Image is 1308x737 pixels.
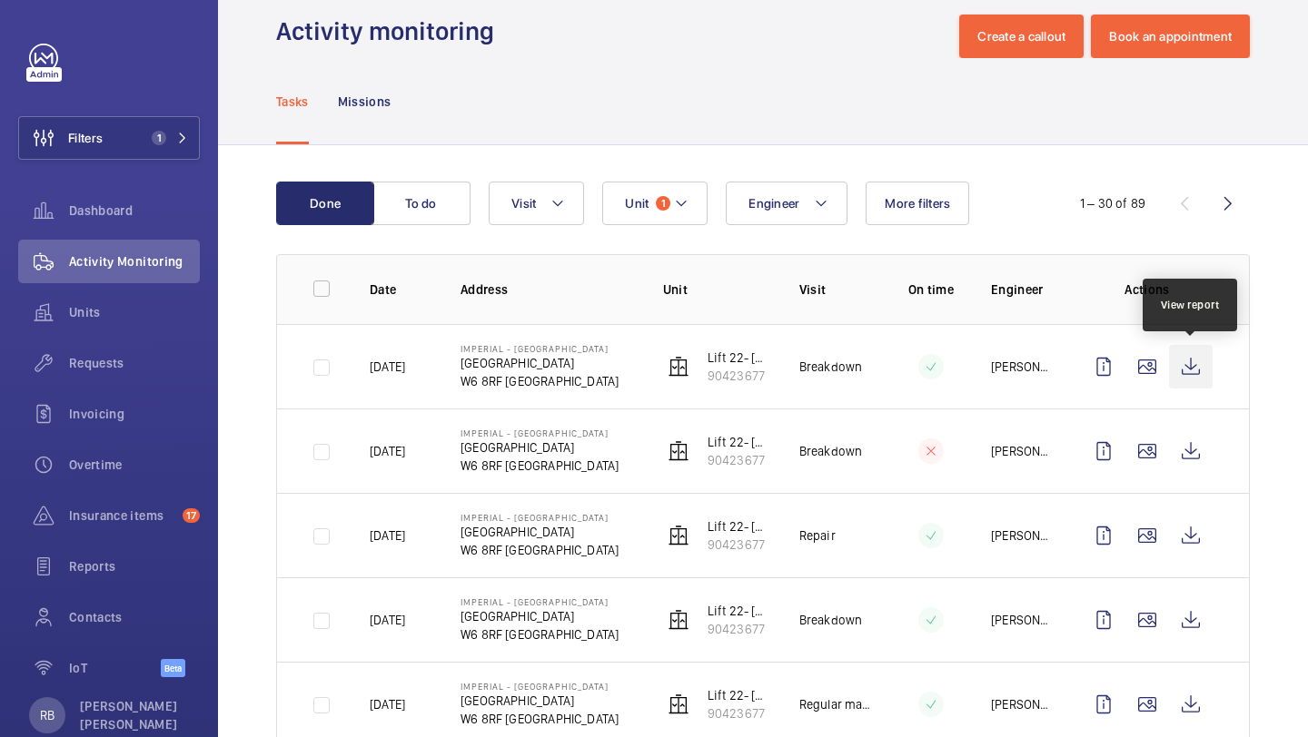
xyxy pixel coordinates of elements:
[461,710,619,728] p: W6 8RF [GEOGRAPHIC_DATA]
[748,196,799,211] span: Engineer
[991,358,1053,376] p: [PERSON_NAME]
[372,182,471,225] button: To do
[991,280,1053,299] p: Engineer
[276,93,309,111] p: Tasks
[1161,297,1220,313] div: View report
[708,620,770,638] p: 90423677
[511,196,536,211] span: Visit
[370,611,405,629] p: [DATE]
[668,693,689,715] img: elevator.svg
[866,182,969,225] button: More filters
[461,607,619,625] p: [GEOGRAPHIC_DATA]
[708,536,770,554] p: 90423677
[69,303,200,321] span: Units
[461,681,619,692] p: Imperial - [GEOGRAPHIC_DATA]
[370,442,405,460] p: [DATE]
[461,372,619,390] p: W6 8RF [GEOGRAPHIC_DATA]
[276,15,505,48] h1: Activity monitoring
[668,356,689,378] img: elevator.svg
[656,196,670,211] span: 1
[602,182,708,225] button: Unit1
[69,506,175,525] span: Insurance items
[991,442,1053,460] p: [PERSON_NAME]
[461,512,619,523] p: Imperial - [GEOGRAPHIC_DATA]
[1080,194,1145,212] div: 1 – 30 of 89
[152,131,166,145] span: 1
[69,354,200,372] span: Requests
[370,695,405,713] p: [DATE]
[1082,280,1213,299] p: Actions
[885,196,950,211] span: More filters
[18,116,200,160] button: Filters1
[370,358,405,376] p: [DATE]
[726,182,847,225] button: Engineer
[708,686,770,704] p: Lift 22- [GEOGRAPHIC_DATA] Block (Passenger)
[461,427,619,438] p: Imperial - [GEOGRAPHIC_DATA]
[668,440,689,462] img: elevator.svg
[370,280,431,299] p: Date
[708,349,770,367] p: Lift 22- [GEOGRAPHIC_DATA] Block (Passenger)
[338,93,391,111] p: Missions
[799,442,863,460] p: Breakdown
[900,280,962,299] p: On time
[708,433,770,451] p: Lift 22- [GEOGRAPHIC_DATA] Block (Passenger)
[461,438,619,457] p: [GEOGRAPHIC_DATA]
[959,15,1084,58] button: Create a callout
[461,343,619,354] p: Imperial - [GEOGRAPHIC_DATA]
[991,695,1053,713] p: [PERSON_NAME]
[370,526,405,545] p: [DATE]
[708,451,770,469] p: 90423677
[625,196,649,211] span: Unit
[663,280,770,299] p: Unit
[461,692,619,710] p: [GEOGRAPHIC_DATA]
[461,625,619,644] p: W6 8RF [GEOGRAPHIC_DATA]
[461,457,619,475] p: W6 8RF [GEOGRAPHIC_DATA]
[69,659,161,677] span: IoT
[461,596,619,607] p: Imperial - [GEOGRAPHIC_DATA]
[991,526,1053,545] p: [PERSON_NAME]
[799,526,836,545] p: Repair
[69,456,200,474] span: Overtime
[799,280,871,299] p: Visit
[40,706,54,724] p: RB
[69,557,200,575] span: Reports
[183,508,200,523] span: 17
[708,517,770,536] p: Lift 22- [GEOGRAPHIC_DATA] Block (Passenger)
[799,695,871,713] p: Regular maintenance
[69,252,200,270] span: Activity Monitoring
[461,523,619,541] p: [GEOGRAPHIC_DATA]
[69,405,200,423] span: Invoicing
[799,358,863,376] p: Breakdown
[708,602,770,620] p: Lift 22- [GEOGRAPHIC_DATA] Block (Passenger)
[461,541,619,559] p: W6 8RF [GEOGRAPHIC_DATA]
[708,367,770,385] p: 90423677
[668,609,689,631] img: elevator.svg
[799,611,863,629] p: Breakdown
[489,182,584,225] button: Visit
[80,697,189,733] p: [PERSON_NAME] [PERSON_NAME]
[161,659,185,677] span: Beta
[708,704,770,722] p: 90423677
[69,201,200,220] span: Dashboard
[461,354,619,372] p: [GEOGRAPHIC_DATA]
[668,525,689,546] img: elevator.svg
[991,611,1053,629] p: [PERSON_NAME]
[69,608,200,626] span: Contacts
[1091,15,1250,58] button: Book an appointment
[276,182,374,225] button: Done
[68,129,103,147] span: Filters
[461,280,634,299] p: Address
